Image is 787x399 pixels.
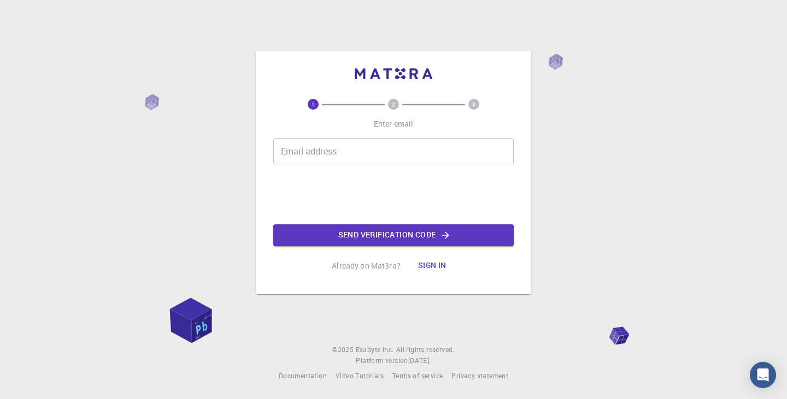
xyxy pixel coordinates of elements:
[336,371,384,380] span: Video Tutorials
[279,371,327,382] a: Documentation
[392,371,443,380] span: Terms of service
[451,371,508,382] a: Privacy statement
[472,100,475,108] text: 3
[332,260,401,271] p: Already on Mat3ra?
[310,173,477,216] iframe: reCAPTCHA
[356,355,408,366] span: Platform version
[356,345,394,354] span: Exabyte Inc.
[396,344,455,355] span: All rights reserved.
[279,371,327,380] span: Documentation
[312,100,315,108] text: 1
[332,344,355,355] span: © 2025
[409,255,455,277] button: Sign in
[374,118,414,129] p: Enter email
[408,356,431,365] span: [DATE] .
[392,371,443,382] a: Terms of service
[750,362,776,388] div: Open Intercom Messenger
[408,355,431,366] a: [DATE].
[356,344,394,355] a: Exabyte Inc.
[273,224,514,246] button: Send verification code
[336,371,384,382] a: Video Tutorials
[392,100,395,108] text: 2
[451,371,508,380] span: Privacy statement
